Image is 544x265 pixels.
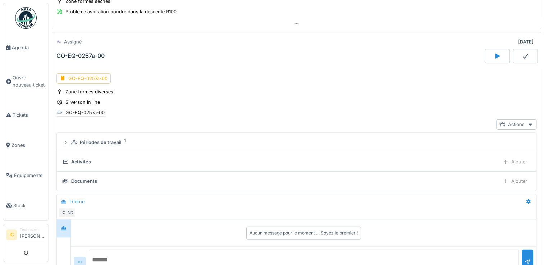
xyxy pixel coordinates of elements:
[499,157,530,167] div: Ajouter
[71,178,97,185] div: Documents
[13,112,46,118] span: Tickets
[64,38,82,45] div: Assigné
[65,109,105,116] div: GO-EQ-0257a-00
[65,208,76,218] div: ND
[65,88,113,95] div: Zone formes diverses
[65,99,100,106] div: Silverson in line
[12,44,46,51] span: Agenda
[20,227,46,242] li: [PERSON_NAME]
[60,136,533,149] summary: Périodes de travail1
[6,229,17,240] li: IC
[518,38,534,45] div: [DATE]
[12,142,46,149] span: Zones
[3,160,49,190] a: Équipements
[69,198,84,205] div: Interne
[3,190,49,220] a: Stock
[14,172,46,179] span: Équipements
[56,52,105,59] div: GO-EQ-0257a-00
[71,158,91,165] div: Activités
[60,175,533,188] summary: DocumentsAjouter
[56,73,111,84] div: GO-EQ-0257a-00
[13,202,46,209] span: Stock
[250,230,358,236] div: Aucun message pour le moment … Soyez le premier !
[20,227,46,232] div: Technicien
[3,100,49,130] a: Tickets
[65,8,177,15] div: Problème aspiration poudre dans la descente R100
[15,7,37,29] img: Badge_color-CXgf-gQk.svg
[6,227,46,244] a: IC Technicien[PERSON_NAME]
[80,139,121,146] div: Périodes de travail
[13,74,46,88] span: Ouvrir nouveau ticket
[499,176,530,186] div: Ajouter
[3,63,49,100] a: Ouvrir nouveau ticket
[3,33,49,63] a: Agenda
[3,130,49,160] a: Zones
[496,119,536,130] div: Actions
[58,208,68,218] div: IC
[60,155,533,168] summary: ActivitésAjouter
